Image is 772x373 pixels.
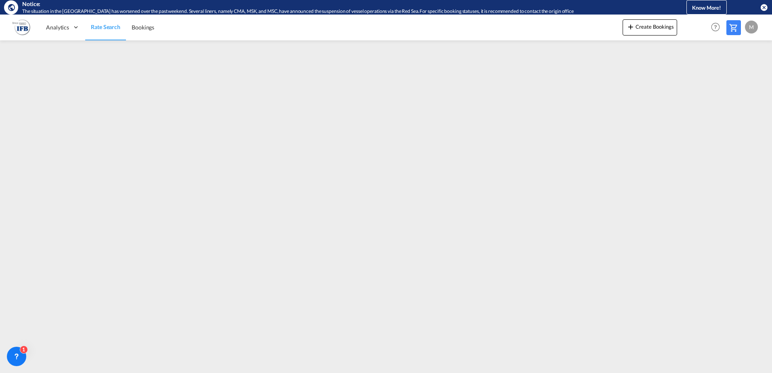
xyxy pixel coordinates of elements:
[12,18,30,36] img: b628ab10256c11eeb52753acbc15d091.png
[626,22,636,31] md-icon: icon-plus 400-fg
[745,21,758,34] div: M
[40,14,85,40] div: Analytics
[46,23,69,31] span: Analytics
[7,3,15,11] md-icon: icon-earth
[692,4,721,11] span: Know More!
[91,23,120,30] span: Rate Search
[709,20,722,34] span: Help
[760,3,768,11] button: icon-close-circle
[22,8,653,15] div: The situation in the Red Sea has worsened over the past weekend. Several liners, namely CMA, MSK,...
[126,14,160,40] a: Bookings
[85,14,126,40] a: Rate Search
[623,19,677,36] button: icon-plus 400-fgCreate Bookings
[709,20,726,35] div: Help
[132,24,154,31] span: Bookings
